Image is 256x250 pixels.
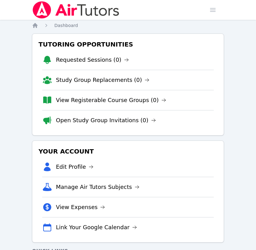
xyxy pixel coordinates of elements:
a: Study Group Replacements (0) [56,76,149,84]
span: Dashboard [54,23,78,28]
a: Edit Profile [56,163,94,171]
nav: Breadcrumb [32,22,224,29]
a: Requested Sessions (0) [56,56,129,64]
h3: Your Account [37,146,219,157]
a: Manage Air Tutors Subjects [56,183,139,191]
a: View Registerable Course Groups (0) [56,96,166,105]
a: Dashboard [54,22,78,29]
a: Open Study Group Invitations (0) [56,116,156,125]
img: Air Tutors [32,1,120,19]
a: View Expenses [56,203,105,212]
a: Link Your Google Calendar [56,223,137,232]
h3: Tutoring Opportunities [37,39,219,50]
